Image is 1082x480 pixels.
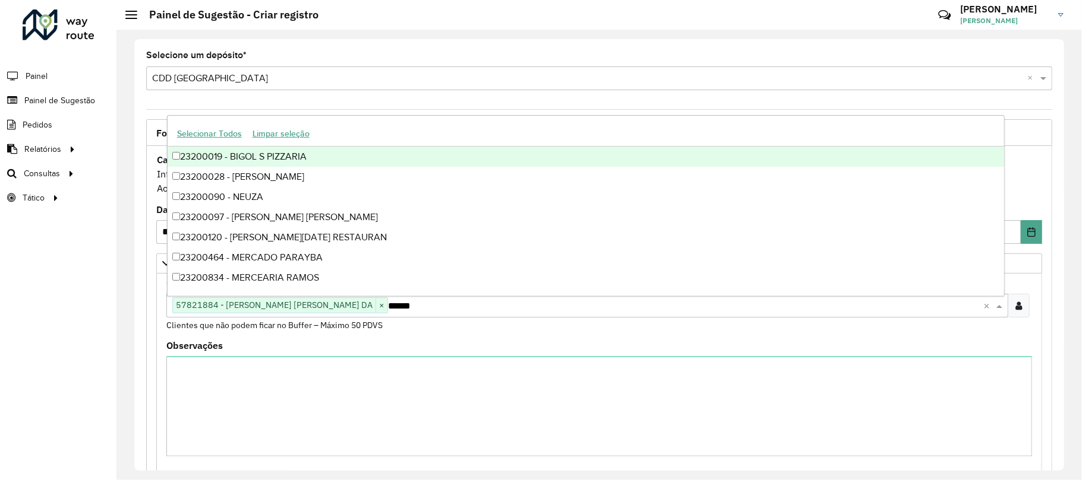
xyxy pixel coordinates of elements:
[146,48,247,62] label: Selecione um depósito
[157,154,353,166] strong: Cadastro Painel de sugestão de roteirização:
[168,227,1005,247] div: 23200120 - [PERSON_NAME][DATE] RESTAURAN
[156,202,265,217] label: Data de Vigência Inicial
[168,288,1005,308] div: 23200945 - [PERSON_NAME]
[156,253,1042,274] a: Priorizar Cliente - Não podem ficar no buffer
[137,8,318,21] h2: Painel de Sugestão - Criar registro
[168,207,1005,227] div: 23200097 - [PERSON_NAME] [PERSON_NAME]
[23,119,52,131] span: Pedidos
[168,167,1005,187] div: 23200028 - [PERSON_NAME]
[168,147,1005,167] div: 23200019 - BIGOL S PIZZARIA
[1021,220,1042,244] button: Choose Date
[960,4,1049,15] h3: [PERSON_NAME]
[376,298,387,313] span: ×
[173,298,376,312] span: 57821884 - [PERSON_NAME] [PERSON_NAME] DA
[932,2,957,28] a: Contato Rápido
[24,94,95,107] span: Painel de Sugestão
[167,115,1005,296] ng-dropdown-panel: Options list
[172,125,247,143] button: Selecionar Todos
[24,143,61,155] span: Relatórios
[166,320,383,330] small: Clientes que não podem ficar no Buffer – Máximo 50 PDVS
[1027,71,1037,85] span: Clear all
[168,247,1005,268] div: 23200464 - MERCADO PARAYBA
[960,15,1049,26] span: [PERSON_NAME]
[156,152,1042,196] div: Informe a data de inicio, fim e preencha corretamente os campos abaixo. Ao final, você irá pré-vi...
[24,167,60,180] span: Consultas
[156,128,291,138] span: Formulário Painel de Sugestão
[983,298,993,313] span: Clear all
[156,274,1042,472] div: Priorizar Cliente - Não podem ficar no buffer
[166,338,223,352] label: Observações
[23,192,45,204] span: Tático
[26,70,48,82] span: Painel
[247,125,315,143] button: Limpar seleção
[168,268,1005,288] div: 23200834 - MERCEARIA RAMOS
[168,187,1005,207] div: 23200090 - NEUZA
